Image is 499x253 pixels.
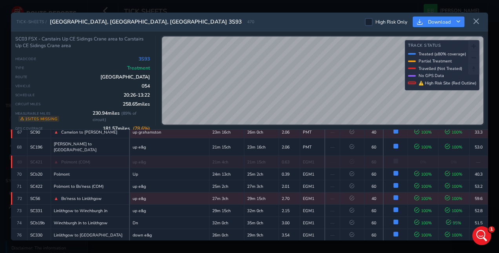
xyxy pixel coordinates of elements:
td: 35m 0ch [244,217,279,229]
td: 60 [364,217,383,229]
span: 230.94 miles [93,110,150,123]
td: 25m 2ch [209,180,244,192]
td: 40.3 [469,168,488,180]
td: 32m 0ch [244,205,279,217]
span: — [330,183,335,189]
iframe: Intercom live chat [472,226,491,245]
span: Partial Treatment [419,58,452,64]
td: up e&g [129,192,209,205]
td: PMT [300,126,325,138]
span: — [330,171,335,177]
td: 51.5 [469,217,488,229]
span: — [330,220,335,226]
span: 95 % [446,220,461,226]
td: 24m 13ch [209,168,244,180]
span: 0% [451,159,457,165]
span: 100 % [445,129,463,135]
div: Hi For 3S91 circuit [DATE] would you be able to tell what the 7 sites missing are? Is this just d... [35,50,144,81]
td: 40 [364,126,383,138]
td: 60 [364,168,383,180]
td: 0.39 [279,168,300,180]
h1: Operator [38,7,66,13]
td: 2.06 [279,126,300,138]
img: Profile image for Operator [22,4,35,17]
td: up e&g [129,205,209,217]
td: 21m 15ch [244,156,279,168]
div: Close [138,3,152,17]
span: 20:26 - 13:22 [124,92,150,98]
span: 100 % [414,129,432,135]
td: 29m 15ch [244,192,279,205]
td: 2.01 [279,180,300,192]
span: Treatment [127,65,150,71]
div: Hi For 3S91 circuit [DATE] would you be able to tell what the 7 sites missing are? Is this just d... [28,45,151,85]
td: — [469,156,488,168]
button: Emoji picker [12,193,18,199]
td: 60 [364,138,383,156]
td: 21m 15ch [209,138,244,156]
span: — [330,144,335,150]
span: — [330,159,335,165]
span: 3S93 [138,56,150,62]
span: 054 [142,83,150,89]
span: 100 % [414,196,432,202]
td: 3.00 [279,217,300,229]
span: ( 89 % of circuit) [93,110,137,123]
span: 100 % [445,183,463,189]
td: up e&g [129,180,209,192]
span: Camelon to [PERSON_NAME] [61,129,117,135]
button: Start recording [50,193,56,199]
td: Up [129,168,209,180]
span: Travelled (Not Treated) [419,66,462,71]
button: Upload attachment [37,193,44,199]
td: 23m 16ch [244,138,279,156]
button: go back [5,3,20,18]
td: 59.6 [469,192,488,205]
button: Home [123,3,138,18]
span: ⚠ High Risk Site (Red Outline) [419,80,476,86]
td: 60 [364,156,383,168]
td: 53.2 [469,180,488,192]
td: EGM1 [300,205,325,217]
td: 32m 0ch [209,217,244,229]
td: up grahamston [129,126,209,138]
td: 29m 15ch [209,205,244,217]
td: 2.70 [279,192,300,205]
span: 100 % [414,144,432,150]
span: 100 % [414,183,432,189]
span: 100 % [445,196,463,202]
span: — [330,208,335,214]
span: 100 % [414,220,432,226]
td: EGM1 [300,192,325,205]
span: — [330,129,335,135]
span: — [330,196,335,202]
span: 1 [488,226,495,233]
td: 25m 2ch [244,168,279,180]
span: [PERSON_NAME] to [GEOGRAPHIC_DATA] [54,141,126,153]
td: EGM1 [300,168,325,180]
td: EGM1 [300,180,325,192]
span: No GPS Data [419,73,444,79]
span: 258.65 miles [123,101,150,107]
button: Send a message… [135,190,147,202]
td: EGM1 [300,156,325,168]
h4: Track Status [408,43,476,48]
td: 60 [364,180,383,192]
td: 40 [364,192,383,205]
td: 52.8 [469,205,488,217]
span: [GEOGRAPHIC_DATA] [100,74,150,80]
td: up e&g [129,156,209,168]
td: 21m 4ch [209,156,244,168]
span: 181.57 miles [103,125,150,132]
textarea: Message… [7,176,150,190]
span: 100 % [445,144,463,150]
td: PMT [300,138,325,156]
button: Gif picker [25,193,31,199]
span: 100 % [445,171,463,177]
span: 100 % [414,171,432,177]
td: 0.63 [279,156,300,168]
td: 27m 3ch [244,180,279,192]
span: 0% [420,159,426,165]
span: Linlithgow to Winchburgh Jn [54,208,107,214]
span: ( 78.6 %) [133,125,150,132]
